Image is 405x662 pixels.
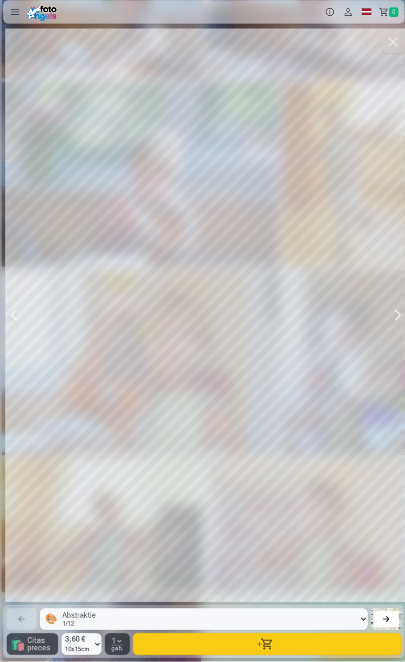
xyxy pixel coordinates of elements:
div: 1 / 12 [62,622,95,627]
div: Abstraktie [62,612,95,620]
span: 10x15cm [64,645,89,654]
a: Grozs0 [373,5,402,28]
span: 🛍 [10,637,25,652]
span: gab. [111,646,123,652]
button: Info [319,5,337,28]
div: 🎨 [45,613,57,626]
img: /fa1 [26,7,59,26]
span: 1 [111,638,115,645]
span: 0 [386,12,396,21]
span: Citas preces [27,637,55,652]
button: 🛍Citas preces [7,634,58,655]
a: Global [355,5,373,28]
button: 1gab. [104,634,129,655]
button: Profils [337,5,355,28]
span: 3,60 € [64,634,89,645]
